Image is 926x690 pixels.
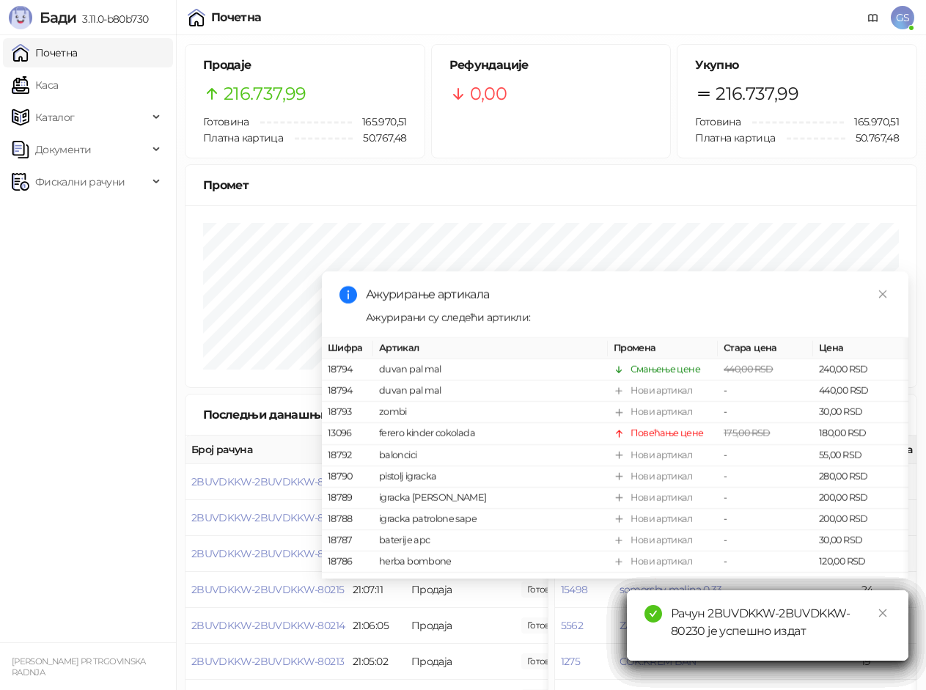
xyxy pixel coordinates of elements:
[373,466,608,488] td: pistolj igracka
[322,359,373,381] td: 18794
[322,488,373,509] td: 18789
[339,286,357,304] span: info-circle
[322,551,373,573] td: 18786
[718,445,813,466] td: -
[813,338,908,359] th: Цена
[695,56,899,74] h5: Укупно
[373,509,608,530] td: igracka patrolone sape
[695,131,775,144] span: Платна картица
[718,488,813,509] td: -
[373,551,608,573] td: herba bombone
[322,530,373,551] td: 18787
[322,338,373,359] th: Шифра
[813,488,908,509] td: 200,00 RSD
[203,405,397,424] div: Последњи данашњи рачуни
[470,80,507,108] span: 0,00
[373,573,608,594] td: NESCAFE CLASSIC 8X20G
[203,115,249,128] span: Готовина
[608,338,718,359] th: Промена
[521,653,571,669] span: 430,00
[191,547,345,560] button: 2BUVDKKW-2BUVDKKW-80216
[631,469,692,484] div: Нови артикал
[352,114,407,130] span: 165.970,51
[813,381,908,402] td: 440,00 RSD
[631,576,704,590] div: Повећање цене
[35,167,125,197] span: Фискални рачуни
[724,364,773,375] span: 440,00 RSD
[718,509,813,530] td: -
[695,115,741,128] span: Готовина
[322,445,373,466] td: 18792
[366,286,891,304] div: Ажурирање артикала
[203,131,283,144] span: Платна картица
[724,427,771,438] span: 175,00 RSD
[9,6,32,29] img: Logo
[631,362,700,377] div: Смањење цене
[891,6,914,29] span: GS
[211,12,262,23] div: Почетна
[718,381,813,402] td: -
[718,402,813,423] td: -
[813,466,908,488] td: 280,00 RSD
[718,530,813,551] td: -
[322,381,373,402] td: 18794
[366,309,891,326] div: Ажурирани су следећи артикли:
[813,402,908,423] td: 30,00 RSD
[561,619,583,632] button: 5562
[35,103,75,132] span: Каталог
[76,12,148,26] span: 3.11.0-b80b730
[521,617,571,634] span: 615,00
[347,608,405,644] td: 21:06:05
[561,655,580,668] button: 1275
[631,448,692,463] div: Нови артикал
[12,38,78,67] a: Почетна
[191,583,344,596] button: 2BUVDKKW-2BUVDKKW-80215
[203,56,407,74] h5: Продаје
[845,130,899,146] span: 50.767,48
[861,6,885,29] a: Документација
[405,644,515,680] td: Продаја
[347,644,405,680] td: 21:05:02
[620,655,697,668] button: COK.KREM BAN
[813,573,908,594] td: 105,00 RSD
[620,619,726,632] button: ZAJECARSKO LIM 0,5L
[718,551,813,573] td: -
[191,475,345,488] span: 2BUVDKKW-2BUVDKKW-80218
[373,530,608,551] td: baterije apc
[631,491,692,505] div: Нови артикал
[631,512,692,526] div: Нови артикал
[373,381,608,402] td: duvan pal mal
[185,436,347,464] th: Број рачуна
[631,405,692,419] div: Нови артикал
[373,359,608,381] td: duvan pal mal
[322,509,373,530] td: 18788
[373,445,608,466] td: baloncici
[718,466,813,488] td: -
[322,466,373,488] td: 18790
[322,573,373,594] td: 15749
[813,359,908,381] td: 240,00 RSD
[322,423,373,444] td: 13096
[12,70,58,100] a: Каса
[844,114,899,130] span: 165.970,51
[631,554,692,569] div: Нови артикал
[373,423,608,444] td: ferero kinder cokolada
[191,619,345,632] button: 2BUVDKKW-2BUVDKKW-80214
[813,530,908,551] td: 30,00 RSD
[191,511,344,524] button: 2BUVDKKW-2BUVDKKW-80217
[878,289,888,299] span: close
[631,426,704,441] div: Повећање цене
[875,286,891,302] a: Close
[631,383,692,398] div: Нови артикал
[813,445,908,466] td: 55,00 RSD
[191,655,344,668] button: 2BUVDKKW-2BUVDKKW-80213
[40,9,76,26] span: Бади
[405,608,515,644] td: Продаја
[449,56,653,74] h5: Рефундације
